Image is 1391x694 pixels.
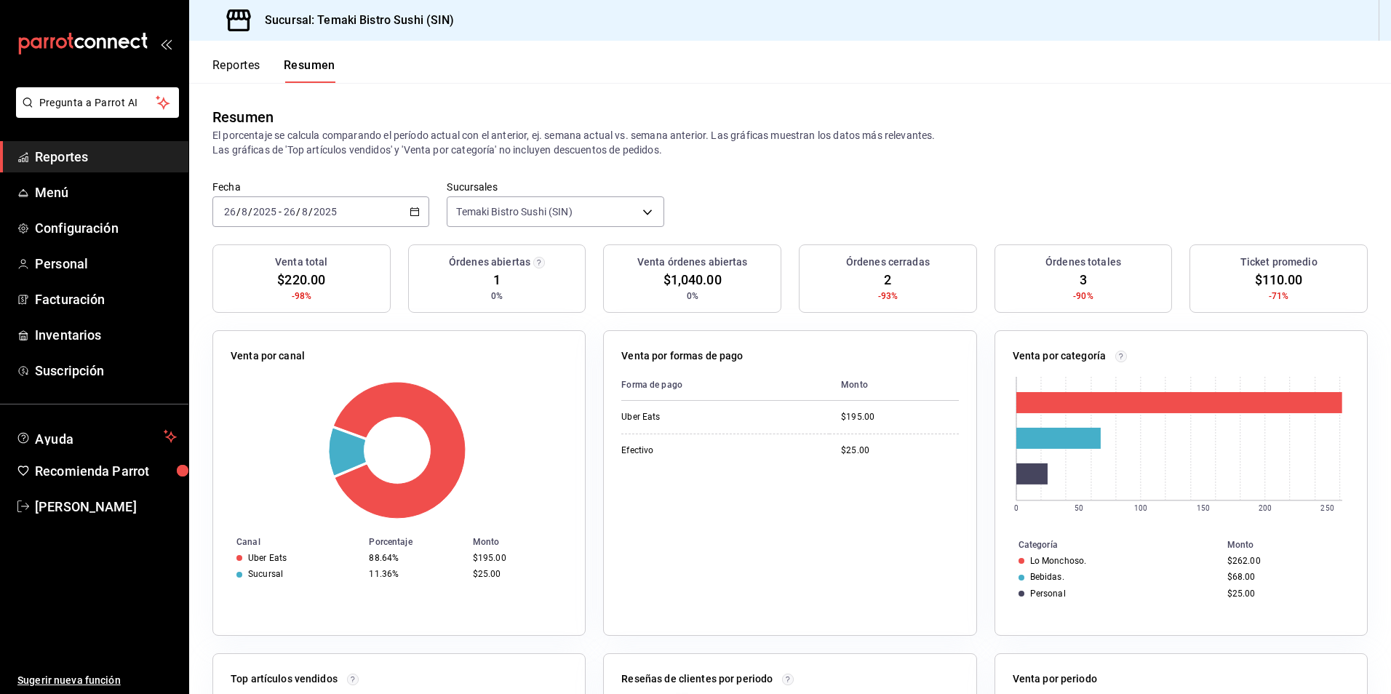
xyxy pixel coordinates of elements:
[621,370,829,401] th: Forma de pago
[275,255,327,270] h3: Venta total
[1013,671,1097,687] p: Venta por periodo
[35,497,177,516] span: [PERSON_NAME]
[447,182,663,192] label: Sucursales
[878,290,898,303] span: -93%
[253,12,455,29] h3: Sucursal: Temaki Bistro Sushi (SIN)
[1030,589,1066,599] div: Personal
[296,206,300,218] span: /
[277,270,325,290] span: $220.00
[1320,504,1334,512] text: 250
[35,428,158,445] span: Ayuda
[1045,255,1121,270] h3: Órdenes totales
[17,673,177,688] span: Sugerir nueva función
[248,206,252,218] span: /
[35,254,177,274] span: Personal
[35,218,177,238] span: Configuración
[473,553,562,563] div: $195.00
[621,411,767,423] div: Uber Eats
[35,147,177,167] span: Reportes
[621,444,767,457] div: Efectivo
[491,290,503,303] span: 0%
[884,270,891,290] span: 2
[284,58,335,83] button: Resumen
[1221,537,1367,553] th: Monto
[1030,572,1064,582] div: Bebidas.
[248,569,283,579] div: Sucursal
[1075,504,1083,512] text: 50
[1240,255,1318,270] h3: Ticket promedio
[35,325,177,345] span: Inventarios
[35,361,177,380] span: Suscripción
[637,255,748,270] h3: Venta órdenes abiertas
[1080,270,1087,290] span: 3
[1258,504,1271,512] text: 200
[1196,504,1209,512] text: 150
[1227,572,1344,582] div: $68.00
[212,182,429,192] label: Fecha
[1030,556,1087,566] div: Lo Monchoso.
[456,204,572,219] span: Temaki Bistro Sushi (SIN)
[1227,556,1344,566] div: $262.00
[449,255,530,270] h3: Órdenes abiertas
[621,348,743,364] p: Venta por formas de pago
[241,206,248,218] input: --
[467,534,585,550] th: Monto
[621,671,773,687] p: Reseñas de clientes por periodo
[212,128,1368,157] p: El porcentaje se calcula comparando el período actual con el anterior, ej. semana actual vs. sema...
[35,290,177,309] span: Facturación
[223,206,236,218] input: --
[841,444,959,457] div: $25.00
[160,38,172,49] button: open_drawer_menu
[308,206,313,218] span: /
[1013,348,1107,364] p: Venta por categoría
[663,270,722,290] span: $1,040.00
[493,270,501,290] span: 1
[1014,504,1019,512] text: 0
[10,105,179,121] a: Pregunta a Parrot AI
[35,183,177,202] span: Menú
[231,671,338,687] p: Top artículos vendidos
[1255,270,1303,290] span: $110.00
[1073,290,1093,303] span: -90%
[301,206,308,218] input: --
[369,569,461,579] div: 11.36%
[279,206,282,218] span: -
[16,87,179,118] button: Pregunta a Parrot AI
[35,461,177,481] span: Recomienda Parrot
[1269,290,1289,303] span: -71%
[829,370,959,401] th: Monto
[231,348,305,364] p: Venta por canal
[283,206,296,218] input: --
[212,58,260,83] button: Reportes
[841,411,959,423] div: $195.00
[846,255,930,270] h3: Órdenes cerradas
[369,553,461,563] div: 88.64%
[252,206,277,218] input: ----
[213,534,363,550] th: Canal
[248,553,287,563] div: Uber Eats
[687,290,698,303] span: 0%
[212,58,335,83] div: navigation tabs
[39,95,156,111] span: Pregunta a Parrot AI
[1133,504,1147,512] text: 100
[212,106,274,128] div: Resumen
[363,534,466,550] th: Porcentaje
[313,206,338,218] input: ----
[236,206,241,218] span: /
[473,569,562,579] div: $25.00
[292,290,312,303] span: -98%
[1227,589,1344,599] div: $25.00
[995,537,1221,553] th: Categoría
